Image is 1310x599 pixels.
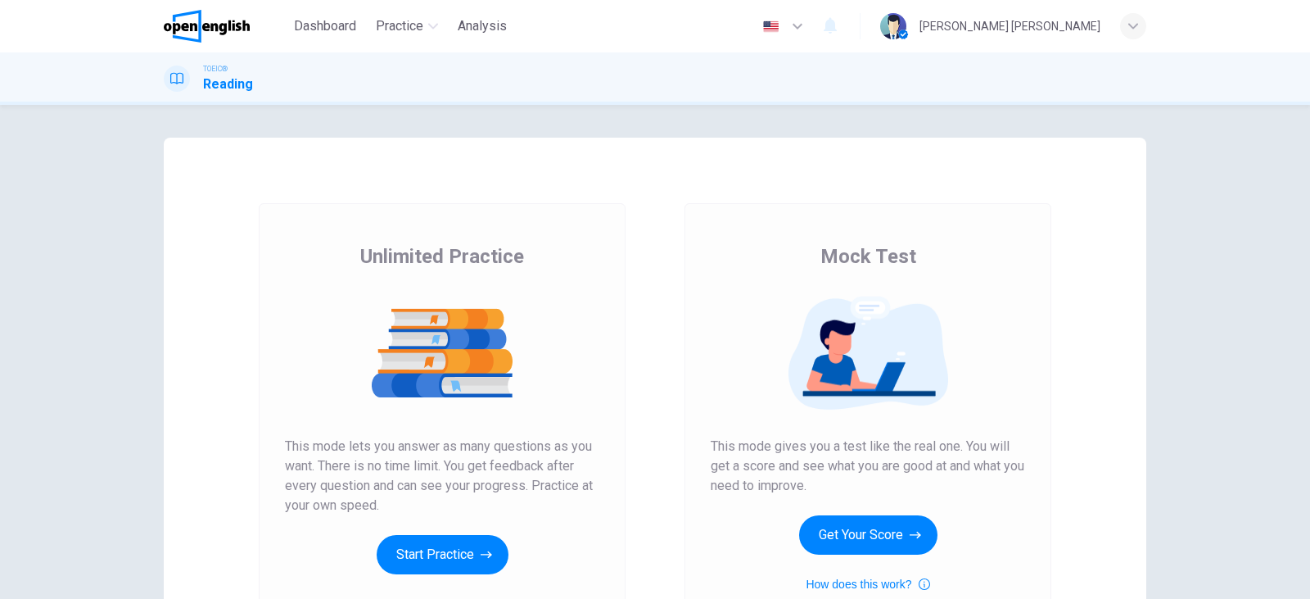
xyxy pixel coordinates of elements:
[711,437,1025,496] span: This mode gives you a test like the real one. You will get a score and see what you are good at a...
[919,16,1100,36] div: [PERSON_NAME] [PERSON_NAME]
[761,20,781,33] img: en
[377,535,508,574] button: Start Practice
[458,16,507,36] span: Analysis
[164,10,250,43] img: OpenEnglish logo
[164,10,287,43] a: OpenEnglish logo
[880,13,906,39] img: Profile picture
[799,515,937,555] button: Get Your Score
[203,63,228,75] span: TOEIC®
[294,16,356,36] span: Dashboard
[376,16,423,36] span: Practice
[369,11,445,41] button: Practice
[360,243,524,270] span: Unlimited Practice
[806,574,929,594] button: How does this work?
[451,11,513,41] button: Analysis
[287,11,363,41] button: Dashboard
[820,243,916,270] span: Mock Test
[203,75,253,94] h1: Reading
[285,437,599,515] span: This mode lets you answer as many questions as you want. There is no time limit. You get feedback...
